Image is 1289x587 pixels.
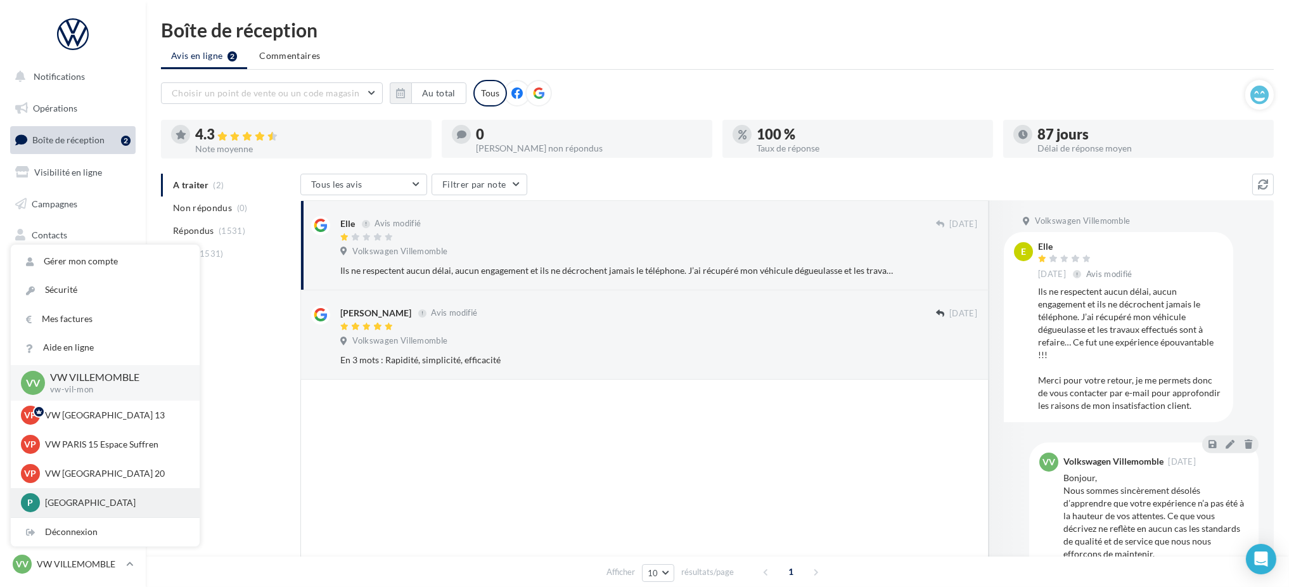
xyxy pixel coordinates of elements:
span: 1 [781,562,801,582]
span: Commentaires [259,49,320,62]
a: PLV et print personnalisable [8,316,138,354]
p: VW VILLEMOMBLE [37,558,121,571]
p: vw-vil-mon [50,384,179,396]
div: 2 [121,136,131,146]
div: Note moyenne [195,145,421,153]
div: 87 jours [1037,127,1264,141]
div: Elle [1038,242,1135,251]
span: [DATE] [1168,458,1196,466]
span: Visibilité en ligne [34,167,102,177]
div: Délai de réponse moyen [1037,144,1264,153]
span: Opérations [33,103,77,113]
span: [DATE] [949,308,977,319]
div: 4.3 [195,127,421,142]
div: Open Intercom Messenger [1246,544,1276,574]
p: VW PARIS 15 Espace Suffren [45,438,184,451]
span: Notifications [34,71,85,82]
span: (1531) [197,248,224,259]
span: Campagnes [32,198,77,209]
span: P [28,496,34,509]
span: Non répondus [173,202,232,214]
span: [DATE] [949,219,977,230]
span: Boîte de réception [32,134,105,145]
span: Avis modifié [1086,269,1132,279]
a: Calendrier [8,285,138,312]
p: VW [GEOGRAPHIC_DATA] 13 [45,409,184,422]
span: Avis modifié [431,308,477,318]
span: Volkswagen Villemomble [352,246,447,257]
div: Boîte de réception [161,20,1274,39]
span: résultats/page [681,566,734,578]
button: Choisir un point de vente ou un code magasin [161,82,383,104]
div: 100 % [757,127,983,141]
button: Notifications [8,63,133,90]
div: Elle [340,217,355,230]
p: [GEOGRAPHIC_DATA] [45,496,184,509]
div: Tous [473,80,507,106]
span: Volkswagen Villemomble [1035,216,1130,227]
a: Gérer mon compte [11,247,200,276]
a: VV VW VILLEMOMBLE [10,552,136,576]
span: (0) [237,203,248,213]
div: Taux de réponse [757,144,983,153]
button: Filtrer par note [432,174,527,195]
span: Avis modifié [375,219,421,229]
span: Afficher [606,566,635,578]
a: Sécurité [11,276,200,304]
p: VW VILLEMOMBLE [50,370,179,385]
span: Contacts [32,229,67,240]
div: Déconnexion [11,518,200,546]
div: [PERSON_NAME] [340,307,411,319]
div: En 3 mots : Rapidité, simplicité, efficacité [340,354,895,366]
button: Au total [390,82,466,104]
div: [PERSON_NAME] non répondus [476,144,702,153]
a: Mes factures [11,305,200,333]
a: Médiathèque [8,254,138,280]
div: Volkswagen Villemomble [1063,457,1164,466]
a: Campagnes DataOnDemand [8,359,138,396]
span: VV [16,558,29,571]
span: [DATE] [1038,269,1066,280]
a: Contacts [8,222,138,248]
div: 0 [476,127,702,141]
span: Tous les avis [311,179,362,190]
span: Volkswagen Villemomble [352,335,447,347]
button: Au total [411,82,466,104]
p: VW [GEOGRAPHIC_DATA] 20 [45,467,184,480]
a: Campagnes [8,191,138,217]
span: Répondus [173,224,214,237]
span: 10 [648,568,658,578]
span: E [1021,245,1026,258]
span: VV [26,375,40,390]
a: Opérations [8,95,138,122]
button: Tous les avis [300,174,427,195]
a: Boîte de réception2 [8,126,138,153]
div: Ils ne respectent aucun délai, aucun engagement et ils ne décrochent jamais le téléphone. J’ai ré... [1038,285,1223,412]
a: Aide en ligne [11,333,200,362]
span: VP [25,438,37,451]
span: VP [25,409,37,422]
span: VP [25,467,37,480]
span: Choisir un point de vente ou un code magasin [172,87,359,98]
span: VV [1042,456,1055,468]
div: Ils ne respectent aucun délai, aucun engagement et ils ne décrochent jamais le téléphone. J’ai ré... [340,264,895,277]
span: (1531) [219,226,245,236]
button: 10 [642,564,674,582]
a: Visibilité en ligne [8,159,138,186]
